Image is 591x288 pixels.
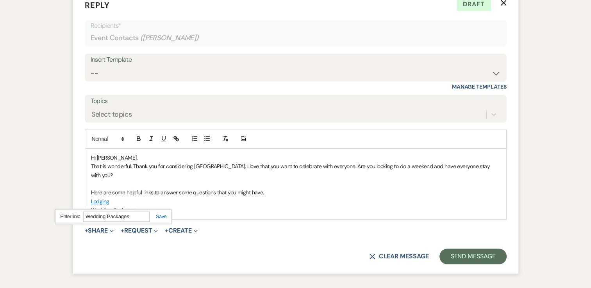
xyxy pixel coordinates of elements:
input: https://quilljs.com [83,212,150,222]
p: Recipients* [91,21,501,31]
div: Event Contacts [91,30,501,46]
button: Send Message [439,249,506,264]
span: + [121,228,124,234]
a: Manage Templates [452,83,507,90]
div: Insert Template [91,54,501,66]
p: That is wonderful. Thank you for considering [GEOGRAPHIC_DATA]. I love that you want to celebrate... [91,162,500,180]
button: Create [165,228,197,234]
a: Lodging [91,198,109,205]
p: Hi [PERSON_NAME], [91,153,500,162]
span: + [165,228,168,234]
div: Select topics [91,109,132,119]
span: + [85,228,88,234]
label: Topics [91,96,501,107]
button: Share [85,228,114,234]
p: Here are some helpful links to answer some questions that you might have. [91,188,500,197]
button: Clear message [369,253,429,260]
button: Request [121,228,158,234]
p: Wedding Packages [91,206,500,214]
span: ( [PERSON_NAME] ) [140,33,199,43]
